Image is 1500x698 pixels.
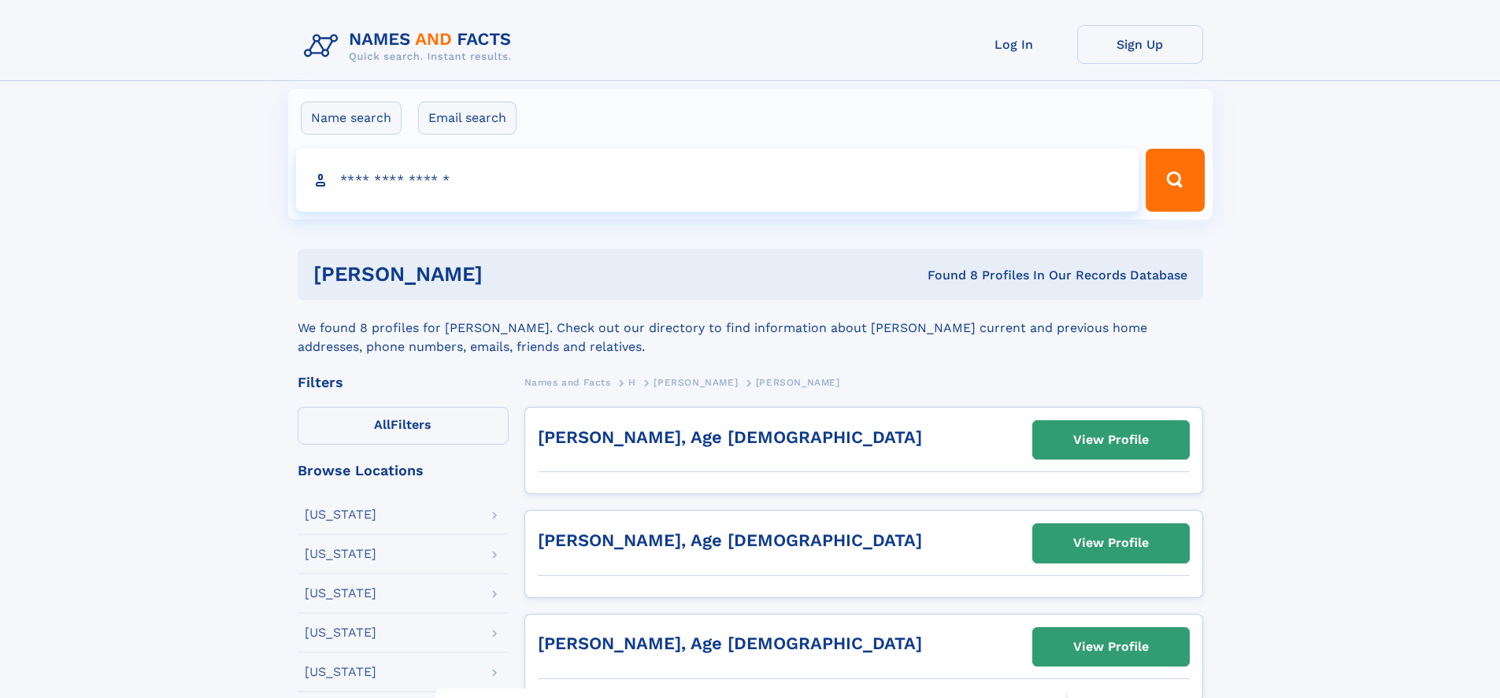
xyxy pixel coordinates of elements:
[628,372,636,392] a: H
[756,377,840,388] span: [PERSON_NAME]
[298,463,509,478] div: Browse Locations
[1073,525,1149,561] div: View Profile
[654,377,738,388] span: [PERSON_NAME]
[298,375,509,390] div: Filters
[654,372,738,392] a: [PERSON_NAME]
[951,25,1077,64] a: Log In
[1033,524,1189,562] a: View Profile
[1073,422,1149,458] div: View Profile
[1033,421,1189,459] a: View Profile
[305,508,376,521] div: [US_STATE]
[538,633,922,653] a: [PERSON_NAME], Age [DEMOGRAPHIC_DATA]
[374,417,391,432] span: All
[298,25,524,68] img: Logo Names and Facts
[313,264,706,284] h1: [PERSON_NAME]
[538,530,922,550] a: [PERSON_NAME], Age [DEMOGRAPHIC_DATA]
[705,267,1187,284] div: Found 8 Profiles In Our Records Database
[1146,149,1204,212] button: Search Button
[524,372,611,392] a: Names and Facts
[301,102,402,135] label: Name search
[628,377,636,388] span: H
[305,626,376,639] div: [US_STATE]
[1073,629,1149,665] div: View Profile
[418,102,517,135] label: Email search
[298,300,1203,356] div: We found 8 profiles for [PERSON_NAME]. Check out our directory to find information about [PERSON_...
[1077,25,1203,64] a: Sign Up
[298,407,509,445] label: Filters
[305,548,376,560] div: [US_STATE]
[1033,628,1189,666] a: View Profile
[538,427,922,447] a: [PERSON_NAME], Age [DEMOGRAPHIC_DATA]
[305,587,376,600] div: [US_STATE]
[296,149,1139,212] input: search input
[305,666,376,678] div: [US_STATE]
